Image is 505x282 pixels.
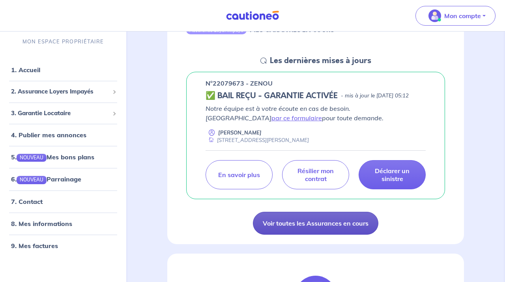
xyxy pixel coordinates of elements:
a: 5.NOUVEAUMes bons plans [11,153,94,161]
h5: ✅ BAIL REÇU - GARANTIE ACTIVÉE [206,91,338,101]
h6: MES GARANTIES EN COURS [250,26,334,34]
p: Notre équipe est à votre écoute en cas de besoin. [GEOGRAPHIC_DATA] pour toute demande. [206,104,426,123]
img: Cautioneo [223,11,282,21]
p: MON ESPACE PROPRIÉTAIRE [22,38,104,45]
span: 2. Assurance Loyers Impayés [11,87,109,96]
div: 8. Mes informations [3,215,123,231]
a: 8. Mes informations [11,219,72,227]
button: illu_account_valid_menu.svgMon compte [415,6,496,26]
div: 2. Assurance Loyers Impayés [3,84,123,99]
div: 9. Mes factures [3,237,123,253]
a: Résilier mon contrat [282,160,349,189]
a: 4. Publier mes annonces [11,131,86,139]
p: Résilier mon contrat [292,167,339,183]
a: 9. Mes factures [11,241,58,249]
div: 3. Garantie Locataire [3,105,123,121]
span: 3. Garantie Locataire [11,108,109,118]
a: 7. Contact [11,197,43,205]
h5: Les dernières mises à jours [270,56,371,65]
div: 5.NOUVEAUMes bons plans [3,149,123,165]
p: - mis à jour le [DATE] 05:12 [341,92,409,100]
a: Voir toutes les Assurances en cours [253,212,378,235]
a: 6.NOUVEAUParrainage [11,175,81,183]
a: par ce formulaire [271,114,322,122]
a: 1. Accueil [11,66,40,74]
img: illu_account_valid_menu.svg [428,9,441,22]
a: Déclarer un sinistre [359,160,426,189]
p: Déclarer un sinistre [368,167,416,183]
a: En savoir plus [206,160,273,189]
p: En savoir plus [218,171,260,179]
div: 6.NOUVEAUParrainage [3,171,123,187]
div: 7. Contact [3,193,123,209]
div: [STREET_ADDRESS][PERSON_NAME] [206,136,309,144]
div: state: CONTRACT-VALIDATED, Context: ,MAYBE-CERTIFICATE,,LESSOR-DOCUMENTS,IS-ODEALIM [206,91,426,101]
p: n°22079673 - ZENOU [206,78,273,88]
p: [PERSON_NAME] [218,129,262,136]
p: Mon compte [444,11,481,21]
div: 1. Accueil [3,62,123,78]
div: 4. Publier mes annonces [3,127,123,143]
